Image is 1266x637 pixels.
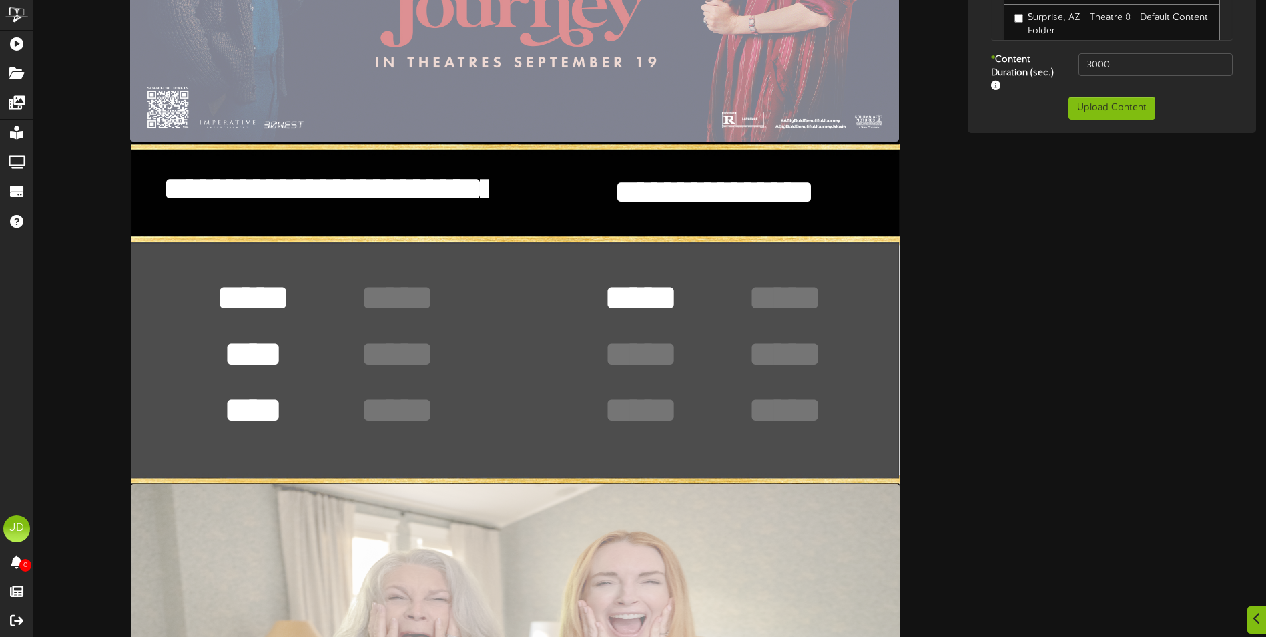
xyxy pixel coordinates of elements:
button: Upload Content [1068,97,1155,120]
label: Surprise, AZ - Theatre 8 - Default Content Folder [1014,11,1209,38]
span: 0 [19,559,31,572]
input: Surprise, AZ - Theatre 8 - Default Content Folder [1014,14,1023,23]
input: 15 [1078,53,1233,76]
label: Content Duration (sec.) [981,53,1068,93]
div: JD [3,515,30,542]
